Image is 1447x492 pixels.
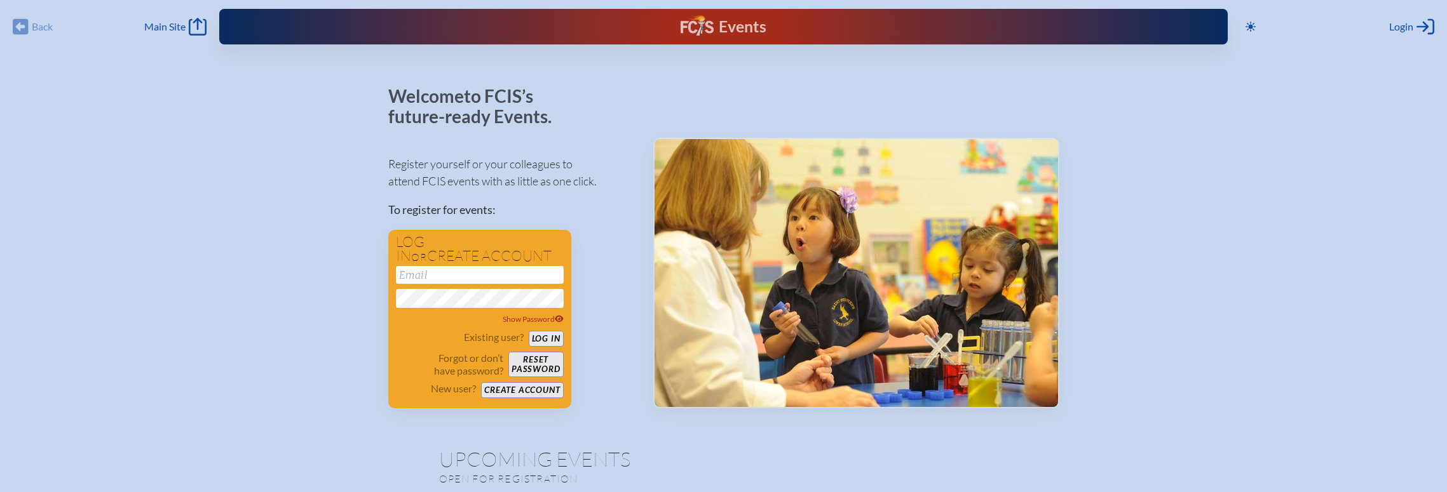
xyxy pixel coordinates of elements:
button: Resetpassword [508,352,563,377]
p: To register for events: [388,201,633,218]
h1: Upcoming Events [439,449,1009,469]
input: Email [396,266,564,284]
img: Events [655,139,1058,407]
p: Forgot or don’t have password? [396,352,504,377]
p: Welcome to FCIS’s future-ready Events. [388,86,566,126]
button: Create account [481,382,563,398]
p: Open for registration [439,472,775,485]
span: Main Site [144,20,186,33]
p: Existing user? [464,331,524,343]
button: Log in [529,331,564,347]
span: Login [1389,20,1413,33]
div: FCIS Events — Future ready [492,15,955,38]
p: New user? [431,382,476,395]
h1: Log in create account [396,235,564,263]
p: Register yourself or your colleagues to attend FCIS events with as little as one click. [388,156,633,190]
a: Main Site [144,18,207,36]
span: Show Password [503,314,564,324]
span: or [411,251,427,263]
